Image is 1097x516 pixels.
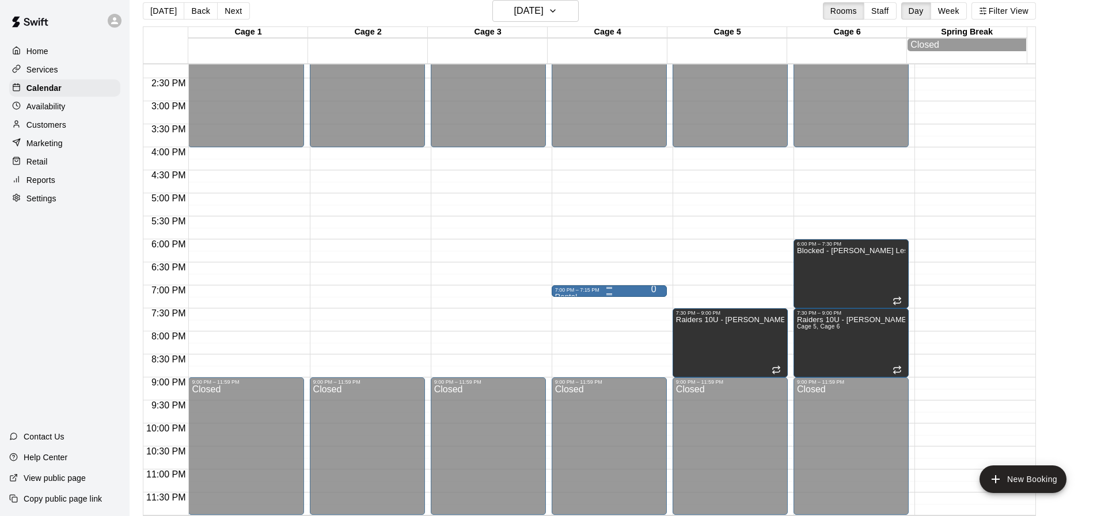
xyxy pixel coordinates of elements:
[24,431,64,442] p: Contact Us
[794,308,909,377] div: 7:30 PM – 9:00 PM: Raiders 10U - Rusk
[428,27,548,38] div: Cage 3
[26,82,62,94] p: Calendar
[143,492,188,502] span: 11:30 PM
[9,116,120,133] a: Customers
[149,262,189,272] span: 6:30 PM
[552,285,667,297] div: 7:00 PM – 7:15 PM: Rental
[980,465,1066,493] button: add
[794,377,909,515] div: 9:00 PM – 11:59 PM: Closed
[149,400,189,410] span: 9:30 PM
[910,40,1023,50] div: Closed
[9,98,120,115] a: Availability
[149,239,189,249] span: 6:00 PM
[794,239,909,308] div: 6:00 PM – 7:30 PM: Blocked - Rusk Lessons
[143,423,188,433] span: 10:00 PM
[555,287,663,293] div: 7:00 PM – 7:15 PM
[548,27,667,38] div: Cage 4
[26,119,66,131] p: Customers
[26,193,56,204] p: Settings
[26,45,48,57] p: Home
[149,170,189,180] span: 4:30 PM
[26,137,63,149] p: Marketing
[24,452,67,463] p: Help Center
[143,469,188,479] span: 11:00 PM
[797,379,905,385] div: 9:00 PM – 11:59 PM
[149,193,189,203] span: 5:00 PM
[313,379,422,385] div: 9:00 PM – 11:59 PM
[26,156,48,167] p: Retail
[971,2,1036,20] button: Filter View
[676,310,784,316] div: 7:30 PM – 9:00 PM
[9,135,120,152] a: Marketing
[555,379,663,385] div: 9:00 PM – 11:59 PM
[149,285,189,295] span: 7:00 PM
[864,2,897,20] button: Staff
[184,2,218,20] button: Back
[797,323,840,330] span: Cage 5, Cage 6
[907,27,1027,38] div: Spring Break
[149,308,189,318] span: 7:30 PM
[149,124,189,134] span: 3:30 PM
[667,27,787,38] div: Cage 5
[901,2,931,20] button: Day
[893,296,902,305] span: Recurring event
[9,153,120,170] a: Retail
[772,365,781,374] span: Recurring event
[673,377,788,515] div: 9:00 PM – 11:59 PM: Closed
[431,377,546,515] div: 9:00 PM – 11:59 PM: Closed
[797,241,905,247] div: 6:00 PM – 7:30 PM
[26,101,66,112] p: Availability
[514,3,544,19] h6: [DATE]
[143,2,184,20] button: [DATE]
[26,64,58,75] p: Services
[9,171,120,189] a: Reports
[188,27,308,38] div: Cage 1
[149,101,189,111] span: 3:00 PM
[9,61,120,78] a: Services
[673,308,788,377] div: 7:30 PM – 9:00 PM: Raiders 10U - Rusk
[893,365,902,374] span: Recurring event
[651,284,656,294] span: 0
[149,377,189,387] span: 9:00 PM
[552,377,667,515] div: 9:00 PM – 11:59 PM: Closed
[192,379,300,385] div: 9:00 PM – 11:59 PM
[797,310,905,316] div: 7:30 PM – 9:00 PM
[143,446,188,456] span: 10:30 PM
[24,472,86,484] p: View public page
[310,377,425,515] div: 9:00 PM – 11:59 PM: Closed
[149,147,189,157] span: 4:00 PM
[676,379,784,385] div: 9:00 PM – 11:59 PM
[434,379,542,385] div: 9:00 PM – 11:59 PM
[26,174,55,186] p: Reports
[9,190,120,207] a: Settings
[9,79,120,97] a: Calendar
[787,27,907,38] div: Cage 6
[149,78,189,88] span: 2:30 PM
[24,493,102,504] p: Copy public page link
[149,216,189,226] span: 5:30 PM
[931,2,967,20] button: Week
[823,2,864,20] button: Rooms
[217,2,249,20] button: Next
[188,377,303,515] div: 9:00 PM – 11:59 PM: Closed
[308,27,428,38] div: Cage 2
[149,331,189,341] span: 8:00 PM
[149,354,189,364] span: 8:30 PM
[9,43,120,60] a: Home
